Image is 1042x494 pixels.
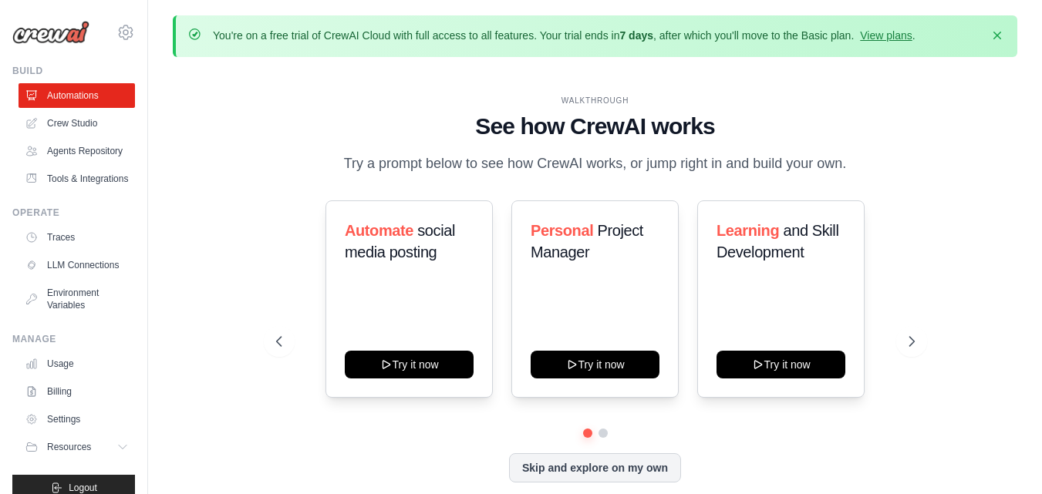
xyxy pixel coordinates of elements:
[12,333,135,345] div: Manage
[336,153,855,175] p: Try a prompt below to see how CrewAI works, or jump right in and build your own.
[19,139,135,163] a: Agents Repository
[19,379,135,404] a: Billing
[213,28,916,43] p: You're on a free trial of CrewAI Cloud with full access to all features. Your trial ends in , aft...
[276,113,915,140] h1: See how CrewAI works
[19,253,135,277] a: LLM Connections
[860,29,912,42] a: View plans
[345,222,413,239] span: Automate
[531,351,659,378] button: Try it now
[345,351,474,378] button: Try it now
[12,65,135,77] div: Build
[965,420,1042,494] iframe: Chat Widget
[12,207,135,219] div: Operate
[717,222,779,239] span: Learning
[717,351,845,378] button: Try it now
[19,407,135,432] a: Settings
[19,435,135,459] button: Resources
[717,222,838,260] span: and Skill Development
[19,83,135,108] a: Automations
[19,111,135,136] a: Crew Studio
[276,95,915,106] div: WALKTHROUGH
[509,453,681,482] button: Skip and explore on my own
[12,21,89,44] img: Logo
[19,281,135,318] a: Environment Variables
[19,166,135,191] a: Tools & Integrations
[19,351,135,376] a: Usage
[531,222,643,260] span: Project Manager
[19,225,135,250] a: Traces
[345,222,455,260] span: social media posting
[47,441,91,453] span: Resources
[619,29,653,42] strong: 7 days
[69,482,97,494] span: Logout
[531,222,593,239] span: Personal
